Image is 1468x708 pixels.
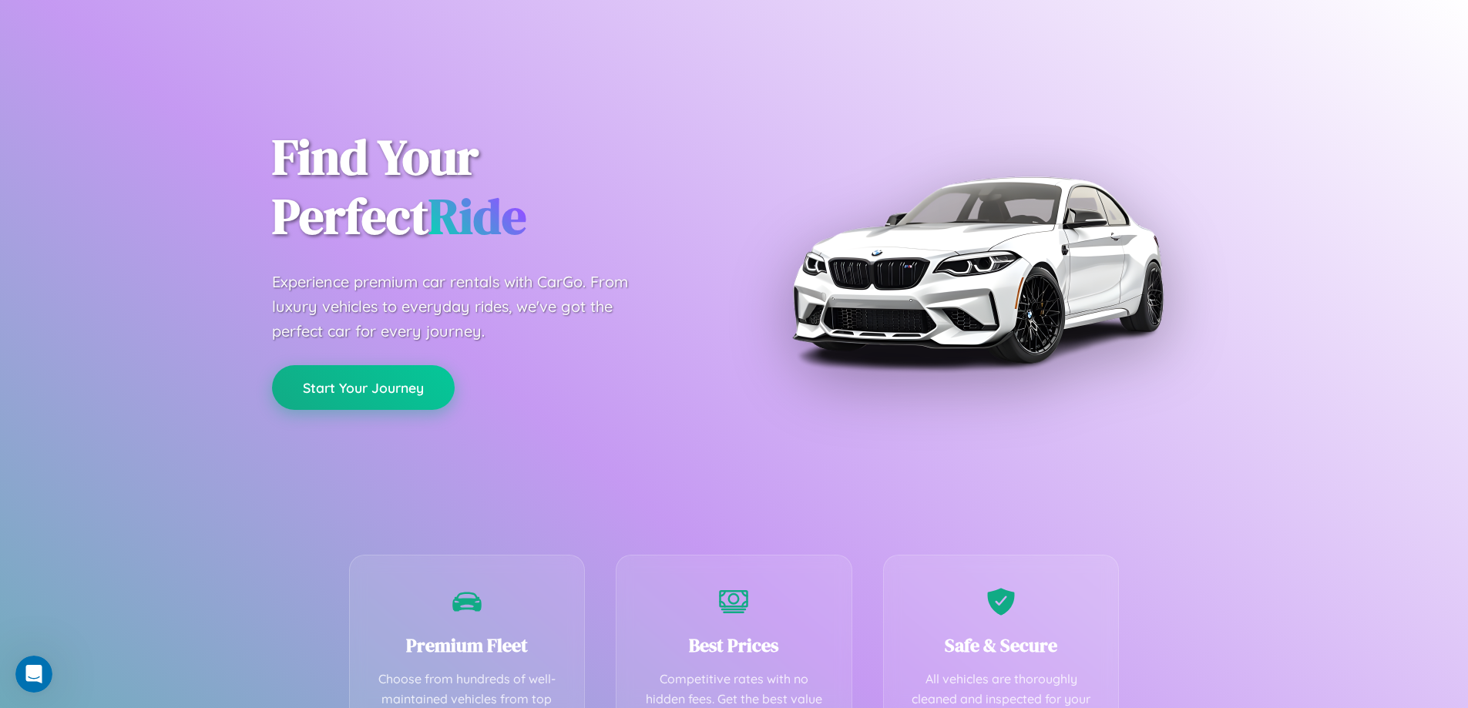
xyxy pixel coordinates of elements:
[907,633,1096,658] h3: Safe & Secure
[428,183,526,250] span: Ride
[272,270,657,344] p: Experience premium car rentals with CarGo. From luxury vehicles to everyday rides, we've got the ...
[272,365,455,410] button: Start Your Journey
[15,656,52,693] iframe: Intercom live chat
[373,633,562,658] h3: Premium Fleet
[784,77,1170,462] img: Premium BMW car rental vehicle
[640,633,828,658] h3: Best Prices
[272,128,711,247] h1: Find Your Perfect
